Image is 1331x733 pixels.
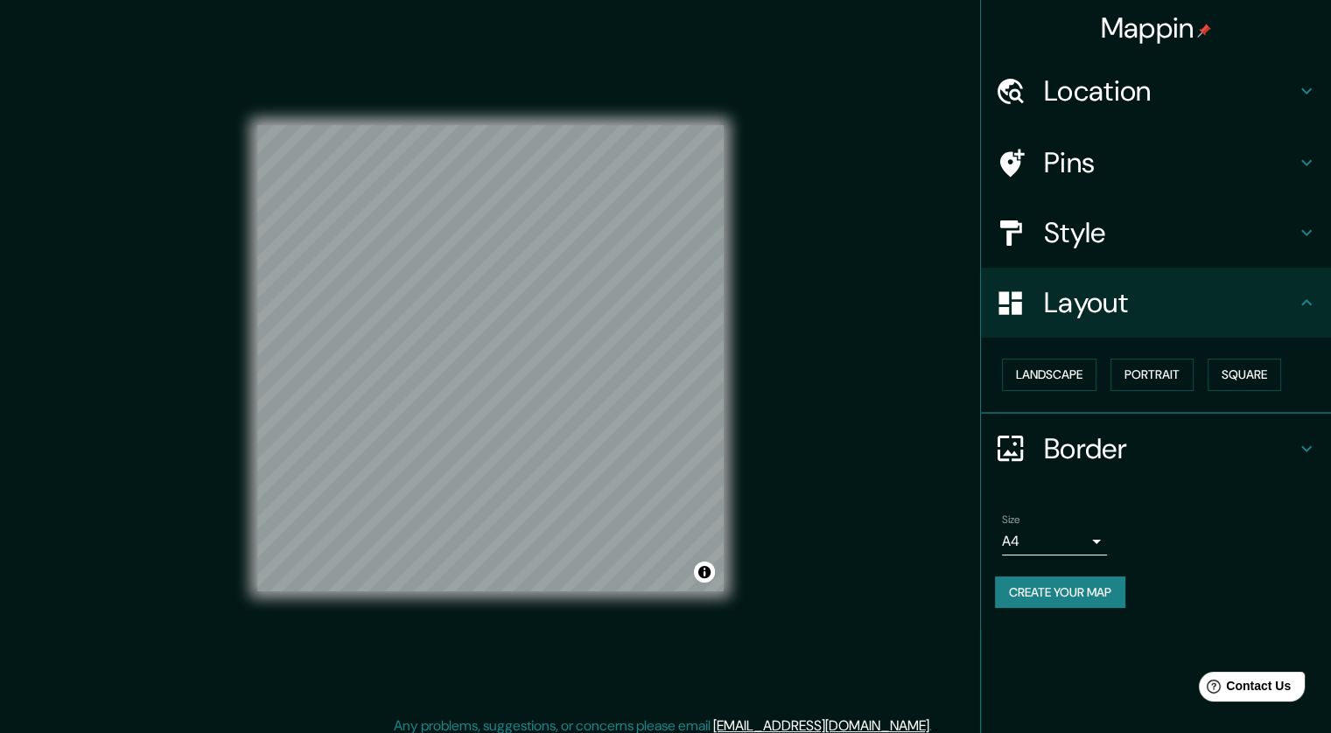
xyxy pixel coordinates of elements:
h4: Border [1044,431,1296,466]
h4: Location [1044,73,1296,108]
button: Landscape [1002,359,1096,391]
div: Layout [981,268,1331,338]
div: A4 [1002,527,1107,555]
h4: Pins [1044,145,1296,180]
div: Style [981,198,1331,268]
h4: Layout [1044,285,1296,320]
div: Pins [981,128,1331,198]
button: Create your map [995,576,1125,609]
label: Size [1002,512,1020,527]
h4: Mappin [1101,10,1212,45]
img: pin-icon.png [1197,24,1211,38]
div: Border [981,414,1331,484]
canvas: Map [257,125,724,591]
button: Toggle attribution [694,562,715,583]
button: Portrait [1110,359,1194,391]
button: Square [1208,359,1281,391]
h4: Style [1044,215,1296,250]
div: Location [981,56,1331,126]
iframe: Help widget launcher [1175,665,1312,714]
